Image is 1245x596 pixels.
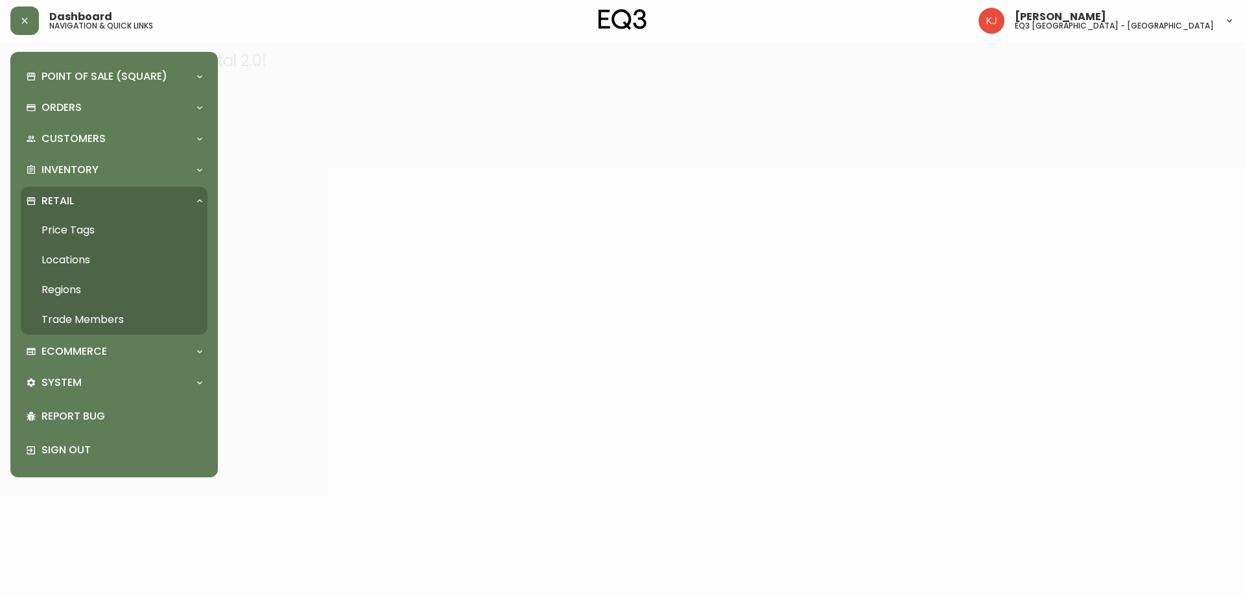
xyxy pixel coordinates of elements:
p: Inventory [41,163,99,177]
p: Point of Sale (Square) [41,69,167,84]
p: Orders [41,101,82,115]
p: Report Bug [41,409,202,423]
div: Point of Sale (Square) [21,62,207,91]
a: Price Tags [21,215,207,245]
div: Sign Out [21,433,207,467]
h5: navigation & quick links [49,22,153,30]
div: Inventory [21,156,207,184]
p: Customers [41,132,106,146]
h5: eq3 [GEOGRAPHIC_DATA] - [GEOGRAPHIC_DATA] [1015,22,1214,30]
a: Trade Members [21,305,207,335]
a: Locations [21,245,207,275]
p: Sign Out [41,443,202,457]
p: System [41,375,82,390]
span: [PERSON_NAME] [1015,12,1106,22]
div: Report Bug [21,399,207,433]
span: Dashboard [49,12,112,22]
a: Regions [21,275,207,305]
div: System [21,368,207,397]
div: Ecommerce [21,337,207,366]
img: 24a625d34e264d2520941288c4a55f8e [978,8,1004,34]
img: logo [599,9,646,30]
div: Retail [21,187,207,215]
p: Ecommerce [41,344,107,359]
p: Retail [41,194,74,208]
div: Orders [21,93,207,122]
div: Customers [21,125,207,153]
